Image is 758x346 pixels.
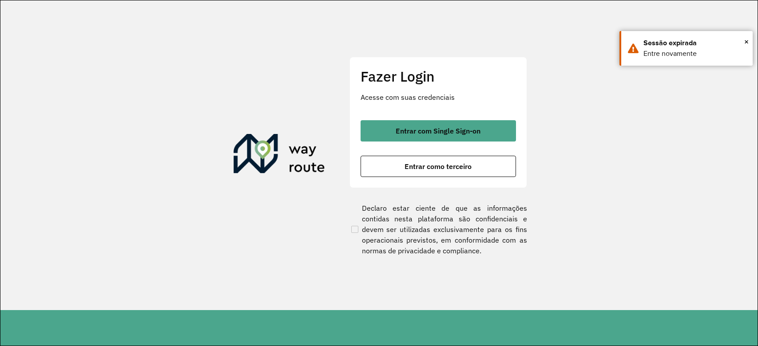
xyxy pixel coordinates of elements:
button: button [361,120,516,142]
label: Declaro estar ciente de que as informações contidas nesta plataforma são confidenciais e devem se... [349,203,527,256]
div: Sessão expirada [643,38,746,48]
p: Acesse com suas credenciais [361,92,516,102]
button: Close [744,35,749,48]
span: Entrar com Single Sign-on [396,127,480,134]
button: button [361,156,516,177]
span: × [744,35,749,48]
div: Entre novamente [643,48,746,59]
h2: Fazer Login [361,68,516,85]
span: Entrar como terceiro [405,163,472,170]
img: Roteirizador AmbevTech [234,134,325,177]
